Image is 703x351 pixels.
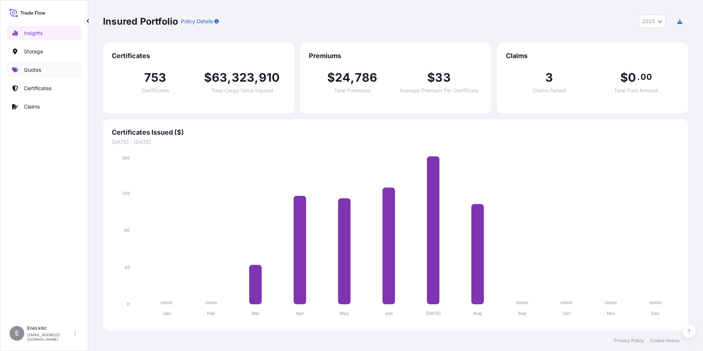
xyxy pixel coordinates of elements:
[211,88,273,93] span: Total Cargo Value Insured
[400,88,478,93] span: Average Premium Per Certificate
[620,72,628,84] span: $
[144,72,167,84] span: 753
[639,15,665,28] button: Year Selector
[637,74,640,80] span: .
[27,325,73,331] p: Enes kilic
[563,311,571,316] tspan: Oct
[227,72,231,84] span: ,
[335,72,350,84] span: 24
[355,72,378,84] span: 786
[651,311,660,316] tspan: Dec
[122,155,130,161] tspan: 180
[334,88,371,93] span: Total Premiums
[642,18,655,25] span: 2025
[640,74,652,80] span: 00
[181,18,213,25] p: Policy Details
[122,191,130,196] tspan: 135
[628,72,636,84] span: 0
[533,88,566,93] span: Claims Raised
[350,72,354,84] span: ,
[614,338,644,344] a: Privacy Policy
[506,52,679,60] span: Claims
[204,72,212,84] span: $
[207,311,215,316] tspan: Feb
[385,311,393,316] tspan: Jun
[27,333,73,341] p: [EMAIL_ADDRESS][DOMAIN_NAME]
[518,311,527,316] tspan: Sep
[112,138,679,146] span: [DATE] - [DATE]
[251,311,260,316] tspan: Mar
[24,85,51,92] p: Certificates
[6,63,82,77] a: Quotes
[6,81,82,96] a: Certificates
[142,88,169,93] span: Certificates
[103,15,178,27] p: Insured Portfolio
[427,72,435,84] span: $
[232,72,255,84] span: 323
[259,72,280,84] span: 910
[212,72,227,84] span: 63
[163,311,171,316] tspan: Jan
[24,103,40,110] p: Claims
[24,48,43,55] p: Storage
[340,311,349,316] tspan: May
[112,128,679,137] span: Certificates Issued ($)
[6,26,82,40] a: Insights
[650,338,679,344] a: Cookie Notice
[296,311,304,316] tspan: Apr
[426,311,441,316] tspan: [DATE]
[327,72,335,84] span: $
[614,88,658,93] span: Total Paid Amount
[254,72,258,84] span: ,
[309,52,482,60] span: Premiums
[6,99,82,114] a: Claims
[24,29,43,37] p: Insights
[473,311,482,316] tspan: Aug
[124,265,130,270] tspan: 45
[435,72,450,84] span: 33
[127,301,130,307] tspan: 0
[607,311,615,316] tspan: Nov
[24,66,41,74] p: Quotes
[124,227,130,233] tspan: 90
[545,72,553,84] span: 3
[6,44,82,59] a: Storage
[112,52,285,60] span: Certificates
[15,330,19,337] span: E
